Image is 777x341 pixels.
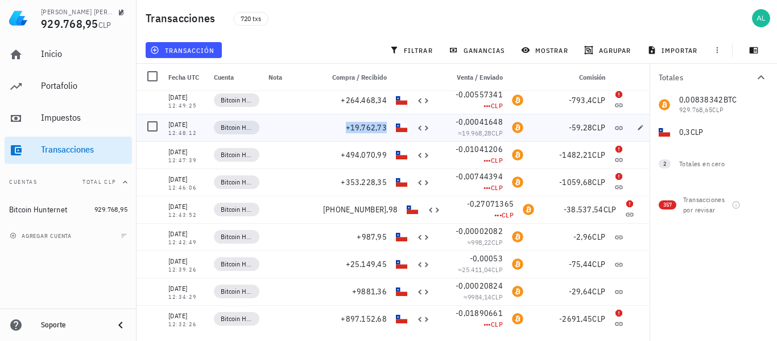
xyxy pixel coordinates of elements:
[573,232,592,242] span: -2,96
[341,177,387,187] span: +353.228,35
[41,80,127,91] div: Portafolio
[168,119,205,130] div: [DATE]
[221,258,253,270] span: Bitcoin Hunternet
[168,201,205,212] div: [DATE]
[512,95,523,106] div: BTC-icon
[467,238,503,246] span: ≈
[41,321,105,330] div: Soporte
[396,231,407,243] div: CLP-icon
[9,9,27,27] img: LedgiFi
[214,73,234,81] span: Cuenta
[221,122,253,133] span: Bitcoin Hunternet
[650,64,777,91] button: Totales
[456,144,503,154] span: -0,01041206
[491,129,503,137] span: CLP
[168,212,205,218] div: 12:43:52
[168,92,205,103] div: [DATE]
[523,204,534,215] div: BTC-icon
[392,46,433,55] span: filtrar
[12,232,72,240] span: agregar cuenta
[41,16,98,31] span: 929.768,95
[523,46,568,55] span: mostrar
[483,320,491,328] span: •••
[94,205,127,213] span: 929.768,95
[396,95,407,106] div: CLP-icon
[396,176,407,188] div: CLP-icon
[357,232,387,242] span: +987,95
[663,159,666,169] span: 2
[396,149,407,161] div: CLP-icon
[592,314,605,324] span: CLP
[146,9,220,27] h1: Transacciones
[494,211,502,219] span: •••
[679,159,745,169] div: Totales en cero
[341,314,387,324] span: +897.152,68
[458,129,503,137] span: ≈
[221,231,253,243] span: Bitcoin Hunternet
[564,204,604,215] span: -38.537,54
[663,200,672,209] span: 357
[168,228,205,240] div: [DATE]
[41,7,114,17] div: [PERSON_NAME] [PERSON_NAME]
[491,101,503,110] span: CLP
[512,286,523,297] div: BTC-icon
[168,103,205,109] div: 12:49:25
[592,150,605,160] span: CLP
[456,89,503,100] span: -0,00557341
[164,64,209,91] div: Fecha UTC
[642,42,705,58] button: importar
[752,9,770,27] div: avatar
[592,177,605,187] span: CLP
[512,176,523,188] div: BTC-icon
[462,265,491,274] span: 25.411,04
[221,176,253,188] span: Bitcoin Hunternet
[491,265,503,274] span: CLP
[168,73,199,81] span: Fecha UTC
[604,204,617,215] span: CLP
[592,122,605,133] span: CLP
[146,42,222,58] button: transacción
[7,230,77,241] button: agregar cuenta
[491,320,503,328] span: CLP
[5,105,132,132] a: Impuestos
[396,286,407,297] div: CLP-icon
[559,177,592,187] span: -1059,68
[264,64,319,91] div: Nota
[659,73,754,81] div: Totales
[580,42,638,58] button: agrupar
[221,286,253,297] span: Bitcoin Hunternet
[491,156,503,165] span: CLP
[444,42,512,58] button: ganancias
[483,101,491,110] span: •••
[168,174,205,185] div: [DATE]
[352,286,387,297] span: +9881,36
[341,95,387,105] span: +264.468,34
[512,122,523,133] div: BTC-icon
[346,122,387,133] span: +19.762,73
[396,313,407,324] div: CLP-icon
[569,95,593,105] span: -793,4
[407,204,418,215] div: CLP-icon
[332,73,387,81] span: Compra / Recibido
[457,73,503,81] span: Venta / Enviado
[168,130,205,136] div: 12:48:12
[456,308,503,318] span: -0,01890661
[168,146,205,158] div: [DATE]
[168,256,205,267] div: [DATE]
[592,95,605,105] span: CLP
[462,129,491,137] span: 19.968,28
[592,286,605,297] span: CLP
[268,73,282,81] span: Nota
[528,64,610,91] div: Comisión
[592,259,605,269] span: CLP
[341,150,387,160] span: +494.070,99
[346,259,387,269] span: +25.149,45
[468,293,491,301] span: 9984,14
[491,183,503,192] span: CLP
[5,73,132,100] a: Portafolio
[483,183,491,192] span: •••
[396,122,407,133] div: CLP-icon
[152,46,214,55] span: transacción
[451,46,505,55] span: ganancias
[456,171,503,182] span: -0,00744394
